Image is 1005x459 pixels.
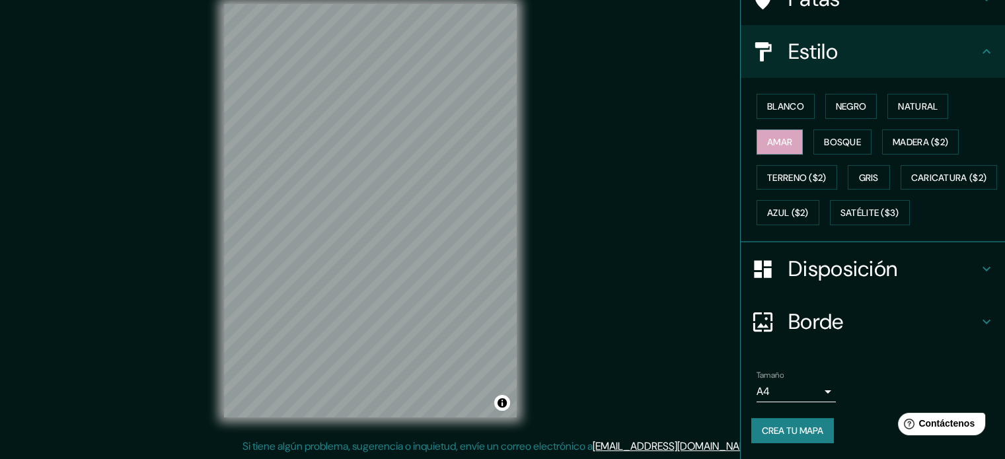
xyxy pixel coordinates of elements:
div: Estilo [741,25,1005,78]
font: Amar [767,136,792,148]
button: Negro [825,94,877,119]
button: Satélite ($3) [830,200,910,225]
font: Natural [898,100,938,112]
button: Amar [757,129,803,155]
font: Negro [836,100,867,112]
canvas: Mapa [224,4,517,417]
button: Caricatura ($2) [901,165,998,190]
font: Blanco [767,100,804,112]
button: Madera ($2) [882,129,959,155]
font: Bosque [824,136,861,148]
button: Activar o desactivar atribución [494,395,510,411]
iframe: Lanzador de widgets de ayuda [887,407,990,444]
font: Gris [859,172,879,184]
font: A4 [757,384,770,398]
button: Blanco [757,94,815,119]
font: Tamaño [757,370,784,380]
button: Crea tu mapa [751,418,834,443]
a: [EMAIL_ADDRESS][DOMAIN_NAME] [593,439,756,453]
font: Madera ($2) [893,136,948,148]
button: Natural [887,94,948,119]
font: Terreno ($2) [767,172,827,184]
button: Terreno ($2) [757,165,837,190]
font: Satélite ($3) [840,207,899,219]
div: Borde [741,295,1005,348]
button: Azul ($2) [757,200,819,225]
button: Gris [848,165,890,190]
font: Azul ($2) [767,207,809,219]
button: Bosque [813,129,872,155]
div: A4 [757,381,836,402]
font: Disposición [788,255,897,283]
div: Disposición [741,242,1005,295]
font: Crea tu mapa [762,425,823,437]
font: Caricatura ($2) [911,172,987,184]
font: Estilo [788,38,838,65]
font: Si tiene algún problema, sugerencia o inquietud, envíe un correo electrónico a [242,439,593,453]
font: Borde [788,308,844,335]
